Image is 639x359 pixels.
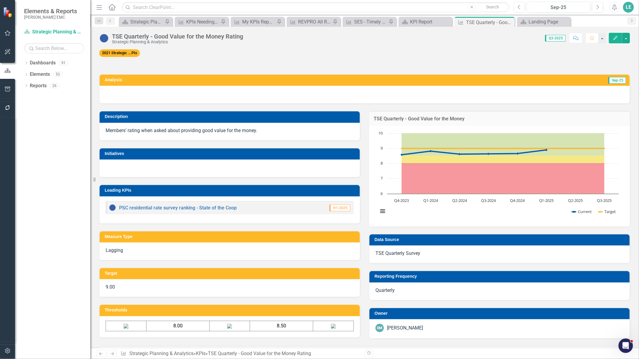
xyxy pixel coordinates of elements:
path: Q3-2024, 8.64. Current. [487,153,490,155]
button: Sep-25 [527,2,591,13]
text: Current [578,209,592,214]
path: Q2-2024, 8.62. Current. [458,153,461,155]
small: [PERSON_NAME] EMC [24,15,77,20]
a: KPIs Needing Updated [176,18,219,26]
div: My KPIs Report [242,18,275,26]
div: REVPRO All RUS Budget to Actuals [298,18,331,26]
h3: Data Source [375,237,627,242]
text: Q1-2024 [423,198,438,203]
span: Q3-2025 [545,35,566,42]
p: 9.00 [106,284,354,291]
a: Strategic Planning & Analytics [24,29,84,36]
div: 26 [50,83,59,88]
text: Target [604,209,616,214]
span: 2021 Strategic ...PIs [99,49,140,57]
a: PSC residential rate survey ranking - State of the Coop [119,205,237,211]
button: Show Target [599,209,616,214]
a: Strategic Planning & Analytics [120,18,163,26]
div: Strategic Planning & Analytics [112,40,243,44]
a: Elements [30,71,50,78]
g: Yellow-Green, series 4 of 5 with 8 data points. [401,155,606,157]
path: Q4-2023, 8.58. Current. [401,153,403,156]
h3: Measure Type [105,234,357,239]
div: SES - Timely Communication to Members [354,18,387,26]
h3: Leading KPIs [105,188,357,193]
text: 8 [381,160,383,166]
input: Search Below... [24,43,84,54]
text: Q2-2024 [452,198,467,203]
p: TSE Quarterly Survey [375,250,624,257]
span: Lagging [106,247,123,253]
text: 7 [381,175,383,181]
div: 91 [59,60,68,66]
text: Q3-2024 [481,198,496,203]
h3: Thresholds [105,308,357,312]
h3: Reporting Frequency [375,274,627,279]
iframe: Intercom live chat [619,339,633,353]
button: LE [623,2,634,13]
h3: Description [105,114,357,119]
div: » » [121,350,360,357]
a: SES - Timely Communication to Members [344,18,387,26]
g: Upper, series 5 of 5 with 8 data points. [401,132,606,135]
div: 53 [53,72,63,77]
span: H1-2025 [329,205,350,211]
button: View chart menu, Chart [378,207,387,215]
div: TSE Quarterly - Good Value for the Money Rating [112,33,243,40]
div: [PERSON_NAME] [387,325,423,332]
g: Target, series 2 of 5. Line with 8 data points. [401,147,606,150]
td: 8.00 [146,321,209,331]
text: Q2-2025 [568,198,583,203]
path: Q4-2024, 8.66. Current. [517,152,519,155]
img: Red%20Arrow%20v2.png [124,324,128,329]
a: Strategic Planning & Analytics [129,351,193,356]
div: KPIs Needing Updated [186,18,219,26]
img: No Information [109,204,116,211]
img: Yellow%20Square%20v2.png [227,324,232,329]
a: Dashboards [30,60,56,67]
text: Q1-2025 [539,198,554,203]
a: REVPRO All RUS Budget to Actuals [288,18,331,26]
h3: Owner [375,311,627,316]
span: Elements & Reports [24,8,77,15]
a: My KPIs Report [232,18,275,26]
path: Q1-2025, 8.9. Current. [545,149,548,151]
g: Red-Yellow, series 3 of 5 with 8 data points. [401,162,606,165]
span: Sep-25 [608,77,626,84]
h3: Analysis [105,78,358,82]
text: 9 [381,145,383,151]
a: Landing Page [519,18,569,26]
div: Quarterly [369,283,630,300]
img: Green%20Arrow%20v2.png [331,324,336,329]
path: Q1-2024, 8.82. Current. [430,150,432,152]
a: KPIs [196,351,205,356]
div: Strategic Planning & Analytics [130,18,163,26]
div: Sep-25 [529,4,588,11]
span: Search [486,5,499,9]
div: TSE Quarterly - Good Value for the Money Rating [466,19,513,26]
h3: TSE Quarterly - Good Value for the Money [374,116,625,122]
input: Search ClearPoint... [122,2,509,13]
img: No Information [99,33,109,43]
a: Reports [30,82,47,89]
text: 10 [378,130,383,136]
text: 6 [381,191,383,196]
div: Landing Page [529,18,569,26]
text: Q3-2025 [597,198,612,203]
button: Show Current [572,209,592,214]
svg: Interactive chart [375,130,622,221]
button: Search [478,3,508,11]
text: Q4-2024 [510,198,525,203]
div: DM [375,324,384,332]
text: Q4-2023 [394,198,409,203]
div: Chart. Highcharts interactive chart. [375,130,624,221]
div: KPI Report [410,18,451,26]
div: TSE Quarterly - Good Value for the Money Rating [208,351,311,356]
p: Members’ rating when asked about providing good value for the money. [106,127,354,134]
h3: Initiatives [105,151,357,156]
a: KPI Report [400,18,451,26]
h3: Target [105,271,357,276]
td: 8.50 [250,321,313,331]
img: ClearPoint Strategy [3,7,14,17]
